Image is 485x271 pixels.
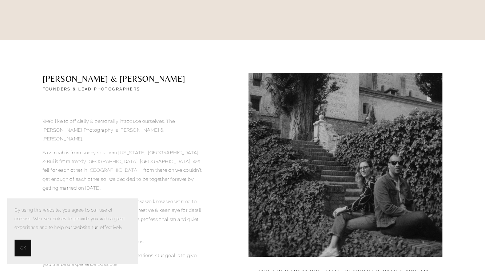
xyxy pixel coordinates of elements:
section: Cookie banner [7,198,138,264]
p: Together we make things happen. That’s how we knew we wanted to create together. With [PERSON_NAM... [43,197,202,233]
h2: [PERSON_NAME] & [PERSON_NAME] [43,73,202,85]
span: OK [20,244,26,252]
button: OK [15,240,31,256]
h3: founders & lead PHOTOGRAPHERS [43,87,202,92]
p: By using this website, you agree to our use of cookies. We use cookies to provide you with a grea... [15,206,131,232]
p: We’d like to officially & personally introduce ourselves. The [PERSON_NAME] Photography is [PERSO... [43,117,202,144]
p: Savannah is from sunny southern [US_STATE], [GEOGRAPHIC_DATA] & Rui is from trendy [GEOGRAPHIC_DA... [43,148,202,193]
